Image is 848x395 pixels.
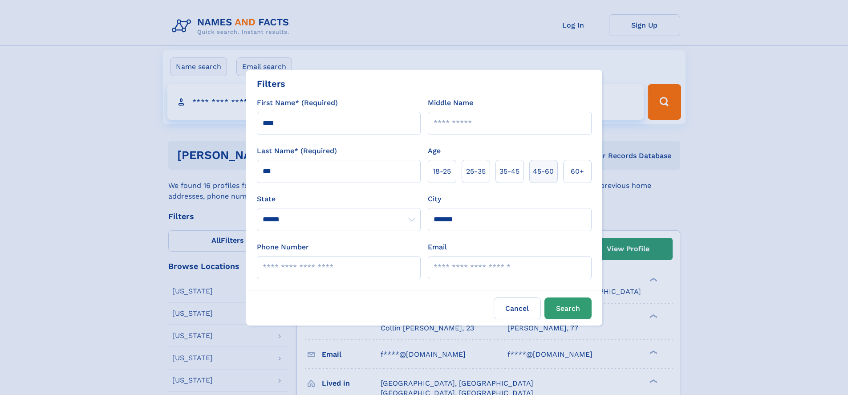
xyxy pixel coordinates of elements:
[428,194,441,204] label: City
[544,297,592,319] button: Search
[571,166,584,177] span: 60+
[428,242,447,252] label: Email
[433,166,451,177] span: 18‑25
[466,166,486,177] span: 25‑35
[257,77,285,90] div: Filters
[499,166,519,177] span: 35‑45
[428,98,473,108] label: Middle Name
[257,146,337,156] label: Last Name* (Required)
[257,242,309,252] label: Phone Number
[494,297,541,319] label: Cancel
[533,166,554,177] span: 45‑60
[257,194,421,204] label: State
[257,98,338,108] label: First Name* (Required)
[428,146,441,156] label: Age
